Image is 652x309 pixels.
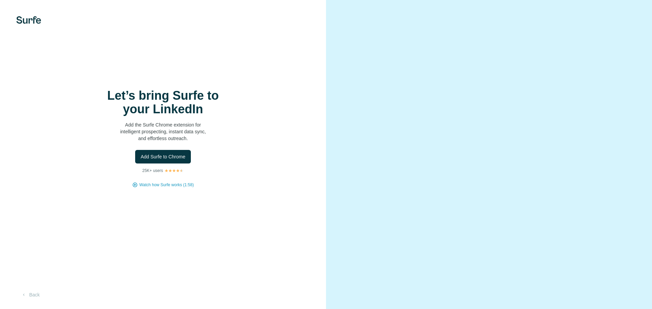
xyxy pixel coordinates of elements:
p: 25K+ users [142,168,163,174]
img: Rating Stars [164,169,184,173]
img: Surfe's logo [16,16,41,24]
button: Back [16,289,44,301]
button: Add Surfe to Chrome [135,150,191,163]
h1: Let’s bring Surfe to your LinkedIn [95,89,231,116]
button: Watch how Surfe works (1:58) [139,182,194,188]
span: Add Surfe to Chrome [141,153,185,160]
p: Add the Surfe Chrome extension for intelligent prospecting, instant data sync, and effortless out... [95,121,231,142]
